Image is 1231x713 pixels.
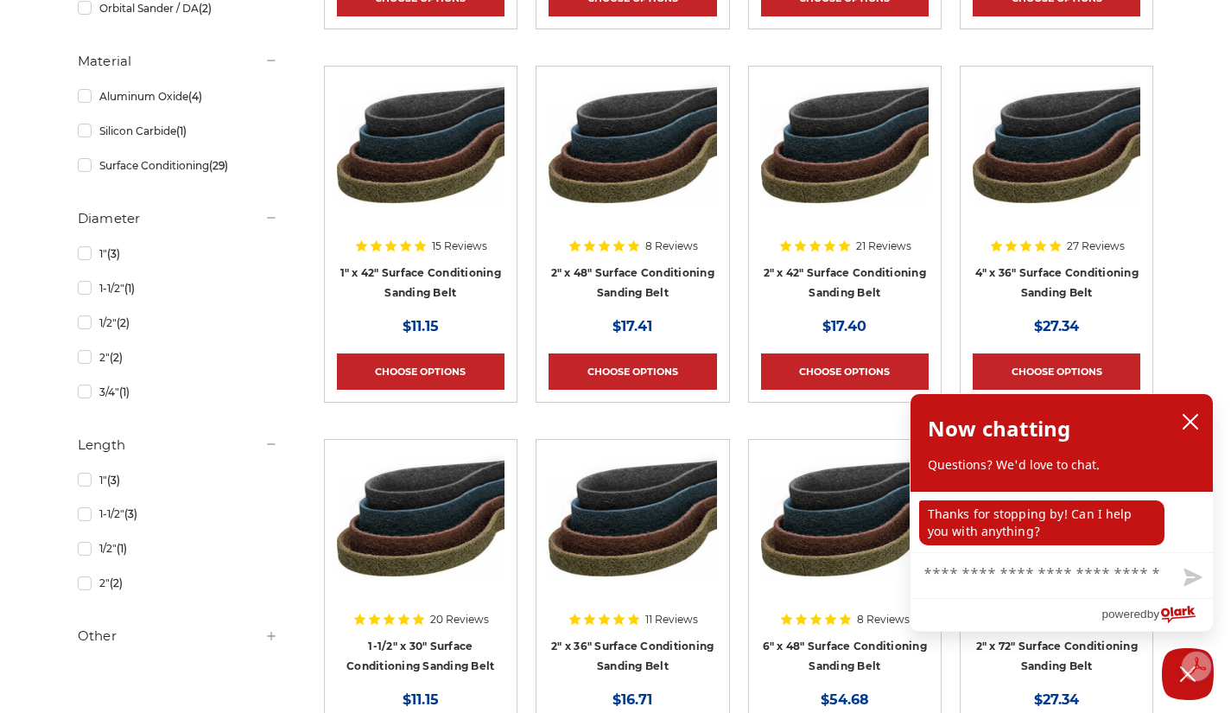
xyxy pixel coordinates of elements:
[78,499,278,529] a: 1-1/2"
[110,576,123,589] span: (2)
[78,116,278,146] a: Silicon Carbide
[78,568,278,598] a: 2"
[188,90,202,103] span: (4)
[107,474,120,487] span: (3)
[612,318,652,334] span: $17.41
[78,377,278,407] a: 3/4"
[78,81,278,111] a: Aluminum Oxide
[761,452,929,590] img: 6"x48" Surface Conditioning Sanding Belts
[78,308,278,338] a: 1/2"
[910,393,1214,632] div: olark chatbox
[549,353,716,390] a: Choose Options
[78,51,278,72] h5: Material
[911,492,1213,552] div: chat
[117,542,127,555] span: (1)
[1034,691,1079,708] span: $27.34
[761,79,929,217] img: 2"x42" Surface Conditioning Sanding Belts
[1147,603,1159,625] span: by
[973,79,1140,300] a: 4"x36" Surface Conditioning Sanding Belts
[337,452,504,590] img: 1.5"x30" Surface Conditioning Sanding Belts
[199,2,212,15] span: (2)
[761,79,929,300] a: 2"x42" Surface Conditioning Sanding Belts
[928,456,1196,474] p: Questions? We'd love to chat.
[78,342,278,372] a: 2"
[78,626,278,646] h5: Other
[612,691,652,708] span: $16.71
[973,79,1140,217] img: 4"x36" Surface Conditioning Sanding Belts
[78,239,278,269] a: 1"
[403,318,439,334] span: $11.15
[124,507,137,520] span: (3)
[78,208,278,229] h5: Diameter
[821,691,869,708] span: $54.68
[1101,599,1213,631] a: Powered by Olark
[124,282,135,295] span: (1)
[761,452,929,673] a: 6"x48" Surface Conditioning Sanding Belts
[117,316,130,329] span: (2)
[78,150,278,181] a: Surface Conditioning
[1034,318,1079,334] span: $27.34
[78,533,278,563] a: 1/2"
[337,79,504,300] a: 1"x42" Surface Conditioning Sanding Belts
[973,353,1140,390] a: Choose Options
[176,124,187,137] span: (1)
[919,500,1164,545] p: Thanks for stopping by! Can I help you with anything?
[119,385,130,398] span: (1)
[822,318,866,334] span: $17.40
[337,452,504,673] a: 1.5"x30" Surface Conditioning Sanding Belts
[337,353,504,390] a: Choose Options
[403,691,439,708] span: $11.15
[549,452,716,590] img: 2"x36" Surface Conditioning Sanding Belts
[549,452,716,673] a: 2"x36" Surface Conditioning Sanding Belts
[761,353,929,390] a: Choose Options
[110,351,123,364] span: (2)
[928,411,1070,446] h2: Now chatting
[209,159,228,172] span: (29)
[78,435,278,455] h5: Length
[78,273,278,303] a: 1-1/2"
[1101,603,1146,625] span: powered
[1170,558,1213,598] button: Send message
[107,247,120,260] span: (3)
[78,465,278,495] a: 1"
[337,79,504,217] img: 1"x42" Surface Conditioning Sanding Belts
[549,79,716,217] img: 2"x48" Surface Conditioning Sanding Belts
[1162,648,1214,700] button: Close Chatbox
[549,79,716,300] a: 2"x48" Surface Conditioning Sanding Belts
[1177,409,1204,435] button: close chatbox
